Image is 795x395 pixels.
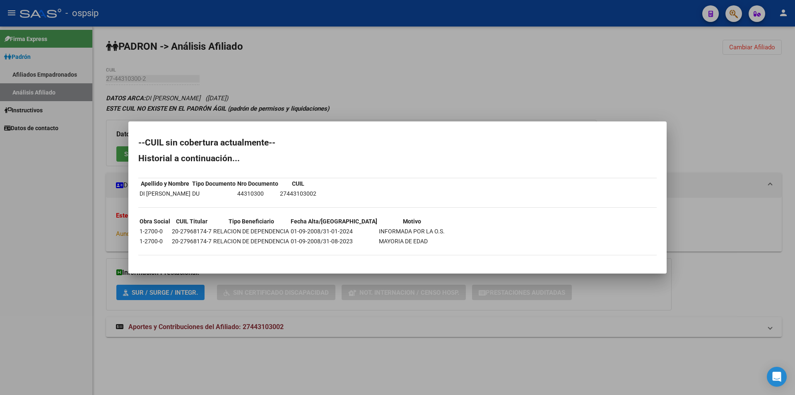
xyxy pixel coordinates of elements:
[139,189,191,198] td: DI [PERSON_NAME]
[192,179,236,188] th: Tipo Documento
[213,217,289,226] th: Tipo Beneficiario
[138,138,657,147] h2: --CUIL sin cobertura actualmente--
[237,179,279,188] th: Nro Documento
[139,237,171,246] td: 1-2700-0
[290,227,378,236] td: 01-09-2008/31-01-2024
[139,217,171,226] th: Obra Social
[171,227,212,236] td: 20-27968174-7
[290,237,378,246] td: 01-09-2008/31-08-2023
[378,217,445,226] th: Motivo
[767,367,787,387] div: Open Intercom Messenger
[192,189,236,198] td: DU
[279,189,317,198] td: 27443103002
[213,237,289,246] td: RELACION DE DEPENDENCIA
[171,217,212,226] th: CUIL Titular
[171,237,212,246] td: 20-27968174-7
[378,237,445,246] td: MAYORIA DE EDAD
[378,227,445,236] td: INFORMADA POR LA O.S.
[213,227,289,236] td: RELACION DE DEPENDENCIA
[139,227,171,236] td: 1-2700-0
[138,154,657,162] h2: Historial a continuación...
[139,179,191,188] th: Apellido y Nombre
[290,217,378,226] th: Fecha Alta/[GEOGRAPHIC_DATA]
[237,189,279,198] td: 44310300
[279,179,317,188] th: CUIL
